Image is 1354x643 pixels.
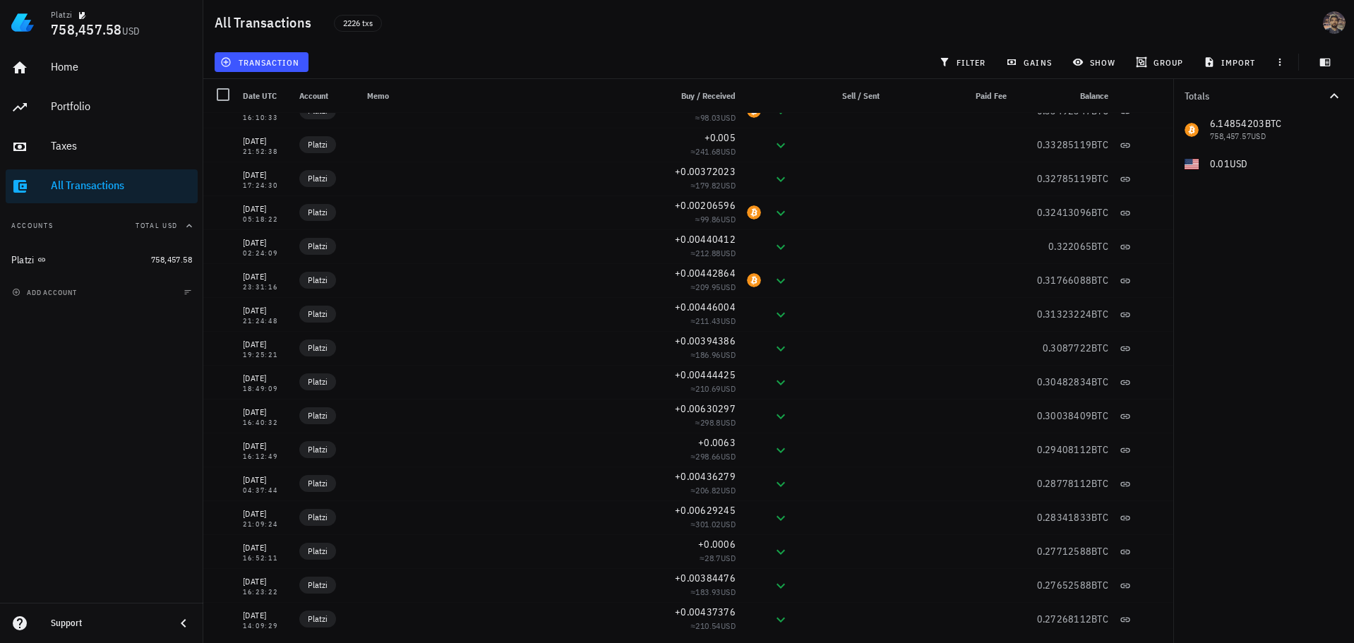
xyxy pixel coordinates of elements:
div: BTC-icon [747,341,761,355]
span: USD [721,349,736,360]
span: 210.54 [695,620,720,631]
div: 14:09:29 [243,623,288,630]
span: ≈ [690,587,736,597]
span: 211.43 [695,316,720,326]
div: All Transactions [51,179,192,192]
div: Support [51,618,164,629]
div: [DATE] [243,507,288,521]
span: +0.00440412 [675,233,736,246]
span: Platzi [308,612,328,626]
div: Sell / Sent [795,79,885,113]
span: USD [721,316,736,326]
div: BTC-icon [747,239,761,253]
span: BTC [1091,613,1108,625]
span: Platzi [308,578,328,592]
span: ≈ [690,316,736,326]
img: LedgiFi [11,11,34,34]
span: +0.00444425 [675,368,736,381]
div: 16:23:22 [243,589,288,596]
span: Platzi [308,273,328,287]
span: ≈ [690,180,736,191]
span: BTC [1091,308,1108,320]
div: BTC-icon [747,578,761,592]
div: BTC-icon [747,476,761,491]
span: BTC [1091,443,1108,456]
button: transaction [215,52,308,72]
button: gains [1000,52,1060,72]
span: Sell / Sent [842,90,880,101]
span: filter [942,56,986,68]
span: BTC [1091,579,1108,591]
div: 16:52:11 [243,555,288,562]
div: Date UTC [237,79,294,113]
span: Balance [1080,90,1108,101]
div: 23:31:16 [243,284,288,291]
div: avatar [1323,11,1346,34]
div: Account [294,79,361,113]
div: 21:52:38 [243,148,288,155]
span: ≈ [700,553,736,563]
div: BTC-icon [747,307,761,321]
span: 0.27712588 [1037,545,1092,558]
span: +0.00442864 [675,267,736,280]
span: Platzi [308,476,328,491]
span: +0.00630297 [675,402,736,415]
span: 241.68 [695,146,720,157]
span: +0.00446004 [675,301,736,313]
span: USD [721,180,736,191]
div: [DATE] [243,575,288,589]
span: BTC [1091,477,1108,490]
span: Memo [367,90,389,101]
span: ≈ [690,349,736,360]
span: ≈ [690,146,736,157]
span: Platzi [308,409,328,423]
span: USD [721,248,736,258]
span: 0.30482834 [1037,375,1092,388]
span: 209.95 [695,282,720,292]
span: show [1075,56,1115,68]
button: show [1066,52,1124,72]
span: +0.005 [705,131,736,144]
span: BTC [1091,511,1108,524]
span: USD [721,214,736,224]
span: 186.96 [695,349,720,360]
button: AccountsTotal USD [6,209,198,243]
div: [DATE] [243,371,288,385]
span: USD [721,146,736,157]
span: BTC [1091,545,1108,558]
div: [DATE] [243,236,288,250]
span: 212.88 [695,248,720,258]
span: +0.00372023 [675,165,736,178]
span: BTC [1091,172,1108,185]
div: 02:24:09 [243,250,288,257]
div: BTC-icon [747,612,761,626]
div: BTC-icon [747,375,761,389]
span: 0.31766088 [1037,274,1092,287]
div: 04:37:44 [243,487,288,494]
div: Memo [361,79,651,113]
span: +0.0006 [698,538,736,551]
div: 21:24:48 [243,318,288,325]
div: [DATE] [243,405,288,419]
div: BTC-icon [747,409,761,423]
div: 19:25:21 [243,351,288,359]
button: add account [8,285,83,299]
span: Platzi [308,239,328,253]
div: Platzi [51,9,72,20]
span: 0.28341833 [1037,511,1092,524]
div: 05:18:22 [243,216,288,223]
span: Account [299,90,328,101]
span: group [1139,56,1183,68]
span: import [1206,56,1256,68]
span: USD [721,485,736,495]
span: 206.82 [695,485,720,495]
span: USD [721,383,736,394]
span: 0.28778112 [1037,477,1092,490]
div: [DATE] [243,473,288,487]
div: 16:40:32 [243,419,288,426]
span: ≈ [690,282,736,292]
span: ≈ [690,485,736,495]
h1: All Transactions [215,11,317,34]
div: Home [51,60,192,73]
a: Platzi 758,457.58 [6,243,198,277]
